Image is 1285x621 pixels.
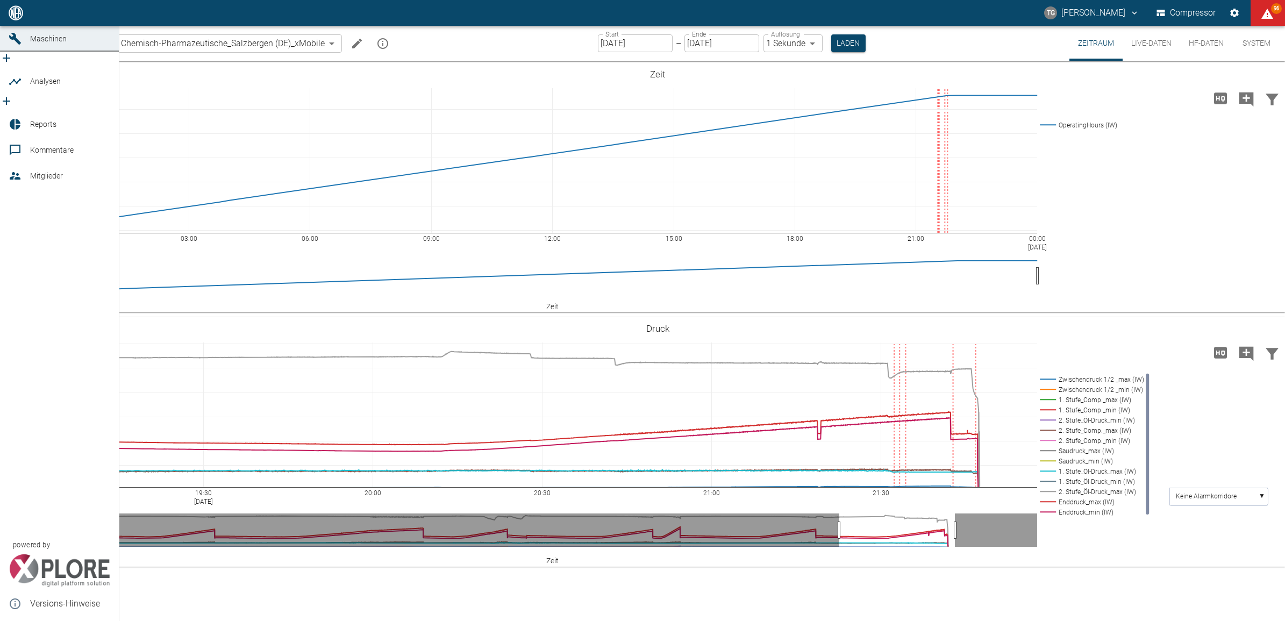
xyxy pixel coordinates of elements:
[1043,3,1141,23] button: thomas.gregoir@neuman-esser.com
[1180,26,1232,61] button: HF-Daten
[1123,26,1180,61] button: Live-Daten
[30,34,67,43] span: Maschinen
[1154,3,1218,23] button: Compressor
[771,30,800,39] label: Auflösung
[831,34,866,52] button: Laden
[692,30,706,39] label: Ende
[605,30,619,39] label: Start
[1225,3,1244,23] button: Einstellungen
[30,597,110,610] span: Versions-Hinweise
[13,540,50,550] span: powered by
[763,34,823,52] div: 1 Sekunde
[598,34,673,52] input: DD.MM.YYYY
[1208,347,1233,357] span: Hohe Auflösung
[9,554,110,587] img: Xplore Logo
[1044,6,1057,19] div: TG
[30,120,56,129] span: Reports
[1233,84,1259,112] button: Kommentar hinzufügen
[372,33,394,54] button: mission info
[1233,339,1259,367] button: Kommentar hinzufügen
[1069,26,1123,61] button: Zeitraum
[8,5,24,20] img: logo
[30,77,61,85] span: Analysen
[57,37,325,49] span: 99.2232/1_ H&R Chemisch-Pharmazeutische_Salzbergen (DE)_xMobile
[40,37,325,50] a: 99.2232/1_ H&R Chemisch-Pharmazeutische_Salzbergen (DE)_xMobile
[1259,339,1285,367] button: Daten filtern
[1208,92,1233,103] span: Hohe Auflösung
[30,172,63,180] span: Mitglieder
[1271,3,1282,14] span: 96
[1259,84,1285,112] button: Daten filtern
[1232,26,1281,61] button: System
[684,34,759,52] input: DD.MM.YYYY
[676,37,681,49] p: –
[346,33,368,54] button: Machine bearbeiten
[1176,492,1237,500] text: Keine Alarmkorridore
[30,146,74,154] span: Kommentare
